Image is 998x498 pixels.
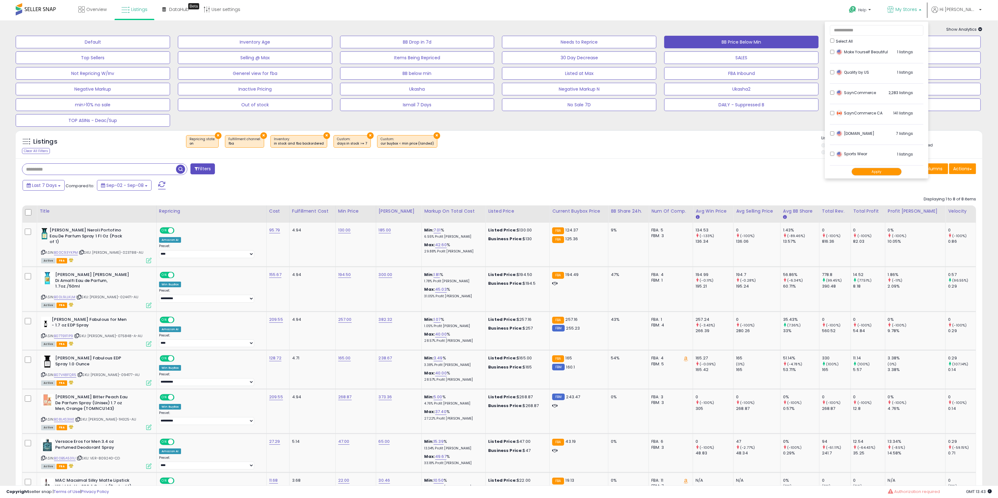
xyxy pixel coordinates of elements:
div: 13.57% [783,239,819,244]
div: Repricing [159,208,264,215]
span: OFF [173,273,184,278]
span: 257.16 [566,316,578,322]
span: Select All [836,39,853,44]
div: % [424,287,481,298]
div: cur buybox < min price (landed) [381,141,434,146]
div: % [424,227,481,239]
div: FBA: 1 [651,317,688,322]
a: 40.00 [435,370,447,376]
b: Max: [424,242,435,248]
div: days in stock >= 7 [337,141,367,146]
img: usa.png [836,90,842,96]
div: 136.34 [696,239,733,244]
img: 41lrNCig4CL._SL40_.jpg [41,272,54,284]
a: 47.00 [338,438,350,445]
div: Tooltip anchor [188,3,199,9]
a: 7.01 [434,227,441,233]
div: Avg Win Price [696,208,731,215]
div: 195.24 [736,283,780,289]
button: × [215,132,221,139]
a: 155.67 [269,272,281,278]
b: Max: [424,331,435,337]
div: Cost [269,208,287,215]
a: 5.00 [434,394,442,400]
div: 194.7 [736,272,780,278]
p: 29.88% Profit [PERSON_NAME] [424,249,481,254]
a: 11.68 [269,477,278,484]
a: 49.67 [435,453,446,460]
small: (-3.43%) [700,323,715,328]
small: FBA [552,236,564,243]
b: [PERSON_NAME] Neroli Portofino Eau De Parfum Spray 1 Fl Oz (Pack of 1) [50,227,126,246]
span: | SKU: [PERSON_NAME]-023788-AU [79,250,143,255]
span: 141 listings [893,110,913,116]
div: 4.94 [292,227,331,233]
b: Min: [424,272,434,278]
a: 300.00 [379,272,392,278]
div: 4.94 [292,317,331,322]
div: $257.16 [488,317,545,322]
b: Max: [424,286,435,292]
img: canada.png [836,110,842,116]
span: 194.49 [566,272,579,278]
a: 3.49 [434,355,443,361]
small: (-100%) [857,323,872,328]
span: Repricing state : [189,137,215,146]
small: (-100%) [740,233,755,238]
a: 30.46 [379,477,390,484]
div: 560.52 [822,328,851,334]
img: usa.png [836,151,842,157]
span: Inventory : [274,137,324,146]
div: [PERSON_NAME] [379,208,419,215]
span: OFF [173,228,184,233]
p: 31.05% Profit [PERSON_NAME] [424,294,481,299]
div: 0 [822,317,851,322]
button: FBA Inbound [664,67,819,80]
div: FBA: 4 [651,272,688,278]
div: 390.48 [822,283,851,289]
span: Quality by US [836,70,869,75]
div: $130.00 [488,227,545,233]
a: 65.00 [379,438,390,445]
a: 257.00 [338,316,352,323]
div: 35.43% [783,317,819,322]
span: Custom: [381,137,434,146]
a: 130.00 [338,227,351,233]
span: Columns [923,166,942,172]
p: Listing States: [821,135,982,141]
a: B08L4S3XK1 [54,417,74,422]
button: Not Repricing W/Inv [16,67,170,80]
a: B07T91F1P9 [54,333,73,339]
div: 9.78% [888,328,946,334]
span: Last 7 Days [32,182,57,188]
span: ON [160,317,168,322]
div: ASIN: [41,272,152,307]
div: $194.50 [488,272,545,278]
span: Fulfillment channel : [228,137,261,146]
div: 0 [736,317,780,322]
button: 30 Day Decrease [502,51,656,64]
div: Total Profit [853,208,883,215]
b: Min: [424,316,434,322]
div: 43% [611,317,644,322]
div: FBM: 1 [651,278,688,283]
span: [DOMAIN_NAME] [836,131,874,136]
a: Terms of Use [54,489,80,495]
span: All listings currently available for purchase on Amazon [41,258,56,263]
button: Selling @ Max [178,51,332,64]
small: FBA [552,317,564,324]
small: Avg Win Price. [696,215,699,220]
a: 194.50 [338,272,351,278]
div: Total Rev. [822,208,848,215]
button: No Sale 7D [502,98,656,111]
p: 28.57% Profit [PERSON_NAME] [424,339,481,343]
button: Sep-02 - Sep-08 [97,180,152,191]
small: (96.55%) [952,278,968,283]
a: 268.87 [338,394,352,400]
a: 373.36 [379,394,392,400]
button: BB below min [340,67,494,80]
a: 27.29 [269,438,280,445]
small: (-0.28%) [740,278,756,283]
div: fba [228,141,261,146]
b: [PERSON_NAME] [PERSON_NAME] Di Amalfi Eau de Parfum, 1.7oz./50ml [55,272,131,291]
